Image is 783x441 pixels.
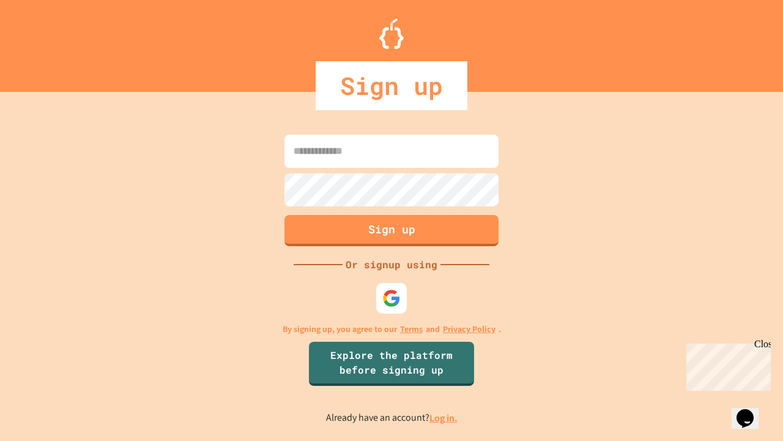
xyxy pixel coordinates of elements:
[316,61,467,110] div: Sign up
[379,18,404,49] img: Logo.svg
[309,342,474,386] a: Explore the platform before signing up
[681,339,771,391] iframe: chat widget
[343,257,440,272] div: Or signup using
[382,289,401,307] img: google-icon.svg
[284,215,499,246] button: Sign up
[283,323,501,336] p: By signing up, you agree to our and .
[732,392,771,429] iframe: chat widget
[443,323,495,336] a: Privacy Policy
[429,412,458,424] a: Log in.
[400,323,423,336] a: Terms
[326,410,458,426] p: Already have an account?
[5,5,84,78] div: Chat with us now!Close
